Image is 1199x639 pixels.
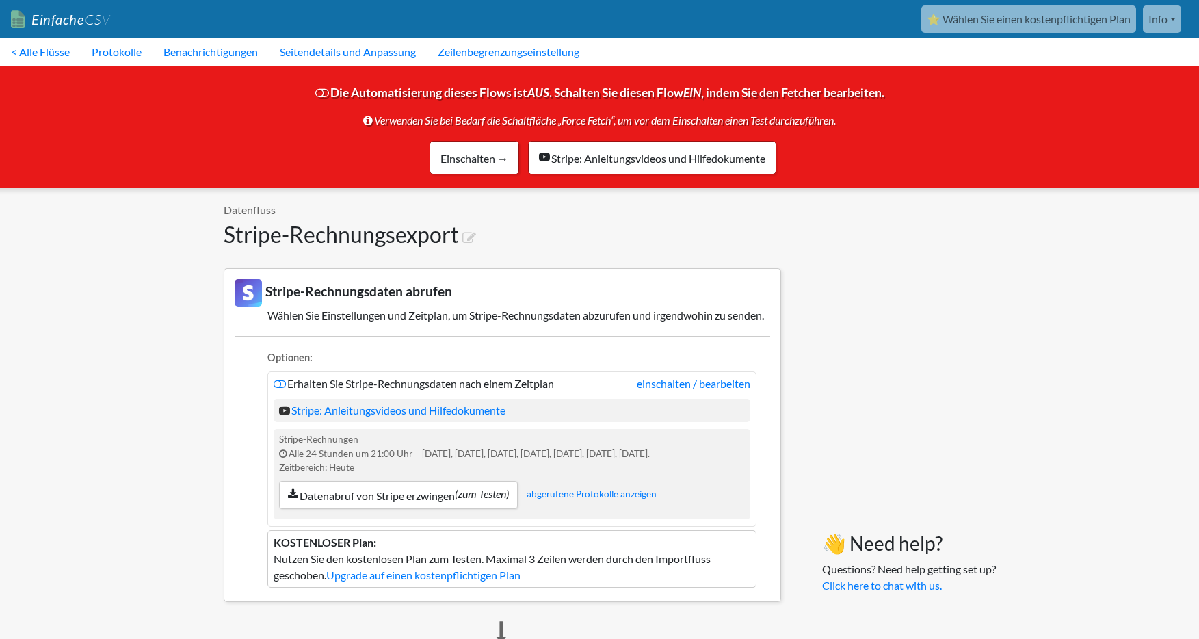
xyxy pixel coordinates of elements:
font: Optionen: [267,352,313,363]
font: (zum Testen) [455,487,509,500]
iframe: Chat-Widget [1142,584,1185,625]
font: < Alle Flüsse [11,45,70,58]
font: AUS [527,86,549,100]
a: einschalten / bearbeiten [637,376,750,392]
a: EinfacheCSV [11,5,110,34]
font: Einfache [31,11,83,27]
font: Info [1148,12,1168,25]
font: Die Automatisierung dieses Flows ist [330,86,527,100]
font: Verwenden Sie bei Bedarf die Schaltfläche „Force Fetch“, um vor dem Einschalten einen Test durchz... [374,114,836,127]
font: Stripe: Anleitungsvideos und Hilfedokumente [551,152,765,165]
p: Questions? Need help getting set up? [822,561,996,594]
font: Stripe-Rechnungsexport [224,221,459,248]
a: Info [1143,5,1181,33]
a: Upgrade auf einen kostenpflichtigen Plan [326,569,521,582]
font: Datenabruf von Stripe erzwingen [300,489,455,502]
a: abgerufene Protokolle anzeigen [527,488,657,499]
a: Seitendetails und Anpassung [269,38,427,66]
font: Zeilenbegrenzungseinstellung [438,45,579,58]
font: Einschalten → [440,152,508,165]
font: Erhalten Sie Stripe-Rechnungsdaten nach einem Zeitplan [287,377,554,390]
font: CSV [85,11,110,28]
font: Benachrichtigungen [163,45,258,58]
font: KOSTENLOSER Plan: [274,536,376,549]
a: Datenabruf von Stripe erzwingen(zum Testen) [279,481,518,509]
font: Stripe-Rechnungen [279,434,358,445]
a: Einschalten → [430,141,519,174]
font: EIN [683,86,701,100]
img: Stripe Invoices [235,279,262,307]
a: Stripe: Anleitungsvideos und Hilfedokumente [528,141,776,174]
font: ⭐ Wählen Sie einen kostenpflichtigen Plan [927,12,1131,25]
a: Protokolle [81,38,153,66]
font: , indem Sie den Fetcher bearbeiten. [701,86,884,100]
h3: 👋 Need help? [822,532,996,556]
font: Zeitbereich: Heute [279,462,354,473]
font: Stripe: Anleitungsvideos und Hilfedokumente [291,404,505,417]
font: Stripe-Rechnungsdaten abrufen [265,283,452,299]
font: Wählen Sie Einstellungen und Zeitplan, um Stripe-Rechnungsdaten abzurufen und irgendwohin zu senden. [267,309,764,322]
a: Benachrichtigungen [153,38,269,66]
font: Protokolle [92,45,142,58]
font: . Schalten Sie diesen Flow [549,86,683,100]
a: ⭐ Wählen Sie einen kostenpflichtigen Plan [921,5,1136,33]
a: Zeilenbegrenzungseinstellung [427,38,590,66]
a: Stripe: Anleitungsvideos und Hilfedokumente [279,404,505,417]
font: Seitendetails und Anpassung [280,45,416,58]
font: Nutzen Sie den kostenlosen Plan zum Testen. Maximal 3 Zeilen werden durch den Importfluss geschoben. [274,552,711,582]
font: Alle 24 Stunden um 21:00 Uhr – [DATE], [DATE], [DATE], [DATE], [DATE], [DATE], [DATE]. [289,448,650,459]
a: Click here to chat with us. [822,579,942,592]
font: Datenfluss [224,203,276,216]
font: einschalten / bearbeiten [637,377,750,390]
